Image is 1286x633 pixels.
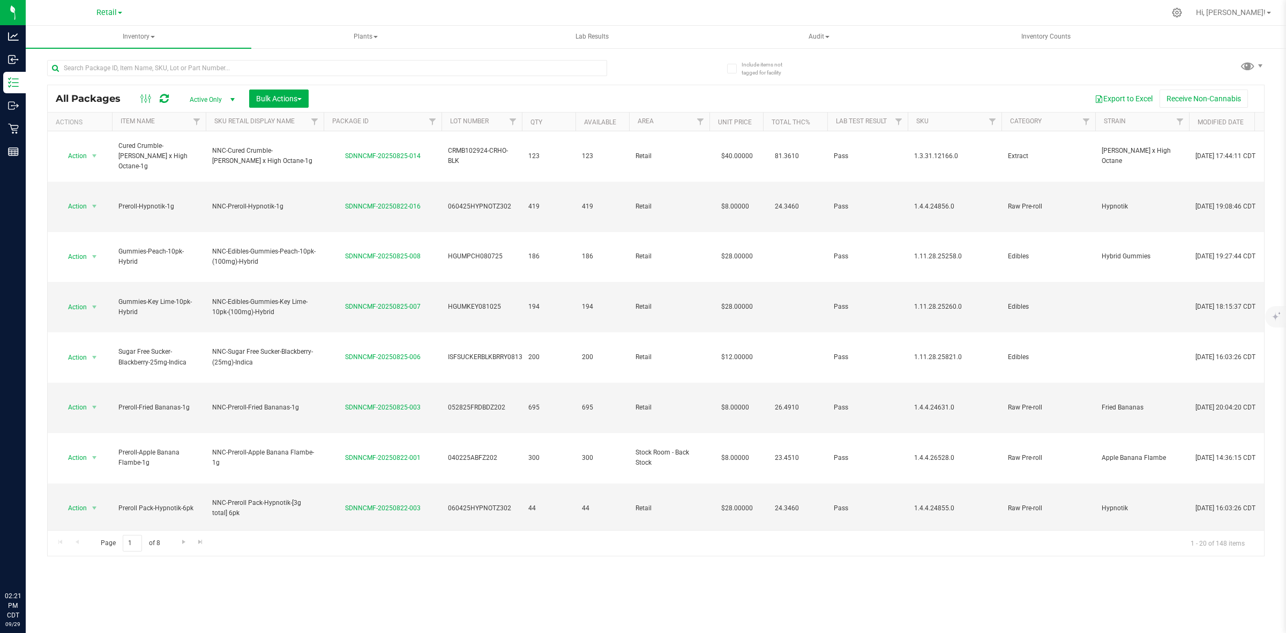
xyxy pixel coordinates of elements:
a: Filter [306,113,324,131]
span: 060425HYPNOTZ302 [448,503,515,513]
span: 1.11.28.25821.0 [914,352,995,362]
span: 419 [582,202,623,212]
a: Strain [1104,117,1126,125]
span: HGUMKEY081025 [448,302,515,312]
span: CRMB102924-CRHO-BLK [448,146,515,166]
a: Go to the last page [193,535,208,549]
span: 300 [582,453,623,463]
span: 1.3.31.12166.0 [914,151,995,161]
span: 1.11.28.25260.0 [914,302,995,312]
span: 1.4.4.24856.0 [914,202,995,212]
a: Filter [692,113,709,131]
a: Inventory Counts [933,26,1158,48]
span: $8.00000 [716,400,754,415]
span: 194 [528,302,569,312]
span: 1.11.28.25258.0 [914,251,995,262]
span: Hybrid Gummies [1102,251,1183,262]
span: Pass [834,151,901,161]
span: NNC-Preroll-Hypnotik-1g [212,202,317,212]
span: Retail [635,403,703,413]
span: Include items not tagged for facility [742,61,795,77]
span: Retail [635,151,703,161]
span: Audit [707,26,931,48]
span: Pass [834,251,901,262]
span: Pass [834,352,901,362]
a: Audit [706,26,932,48]
inline-svg: Analytics [8,31,19,42]
span: [DATE] 17:44:11 CDT [1195,151,1255,161]
span: Cured Crumble-[PERSON_NAME] x High Octane-1g [118,141,199,172]
iframe: Resource center unread badge [32,546,44,558]
a: SDNNCMF-20250825-007 [345,303,421,310]
span: 24.3460 [769,501,804,516]
span: Pass [834,302,901,312]
span: Retail [635,302,703,312]
span: Preroll-Fried Bananas-1g [118,403,199,413]
span: 186 [582,251,623,262]
a: Item Name [121,117,155,125]
span: Action [58,249,87,264]
span: Page of 8 [92,535,169,552]
span: 123 [582,151,623,161]
span: Hypnotik [1102,202,1183,212]
span: 300 [528,453,569,463]
span: NNC-Cured Crumble-[PERSON_NAME] x High Octane-1g [212,146,317,166]
span: Fried Bananas [1102,403,1183,413]
input: Search Package ID, Item Name, SKU, Lot or Part Number... [47,60,607,76]
span: Bulk Actions [256,94,302,103]
a: Plants [252,26,478,48]
a: SKU [916,117,929,125]
a: Filter [1078,113,1095,131]
button: Bulk Actions [249,90,309,108]
span: 26.4910 [769,400,804,415]
span: NNC-Preroll-Fried Bananas-1g [212,403,317,413]
span: Retail [96,8,117,17]
span: 24.3460 [769,199,804,214]
a: Lab Results [480,26,705,48]
span: select [88,300,101,315]
span: NNC-Preroll-Apple Banana Flambe-1g [212,448,317,468]
a: Filter [188,113,206,131]
inline-svg: Outbound [8,100,19,111]
span: Extract [1008,151,1089,161]
a: Package ID [332,117,369,125]
a: Area [638,117,654,125]
span: 419 [528,202,569,212]
span: Raw Pre-roll [1008,202,1089,212]
span: select [88,350,101,365]
span: [DATE] 18:15:37 CDT [1195,302,1255,312]
span: NNC-Preroll Pack-Hypnotik-[3g total] 6pk [212,498,317,518]
inline-svg: Retail [8,123,19,134]
button: Export to Excel [1088,90,1160,108]
a: SDNNCMF-20250825-006 [345,353,421,361]
span: [PERSON_NAME] x High Octane [1102,146,1183,166]
span: [DATE] 16:03:26 CDT [1195,352,1255,362]
span: Gummies-Peach-10pk-Hybrid [118,247,199,267]
span: Preroll-Apple Banana Flambe-1g [118,448,199,468]
a: Inventory [26,26,251,48]
span: 695 [528,403,569,413]
a: Filter [424,113,442,131]
span: Action [58,350,87,365]
span: Action [58,199,87,214]
span: NNC-Sugar Free Sucker-Blackberry-(25mg)-Indica [212,347,317,367]
span: 060425HYPNOTZ302 [448,202,515,212]
span: 200 [528,352,569,362]
div: Manage settings [1170,8,1184,18]
a: Available [584,118,616,126]
span: Edibles [1008,251,1089,262]
span: NNC-Edibles-Gummies-Peach-10pk-(100mg)-Hybrid [212,247,317,267]
span: Retail [635,352,703,362]
span: Hypnotik [1102,503,1183,513]
a: Filter [1171,113,1189,131]
span: Preroll Pack-Hypnotik-6pk [118,503,199,513]
span: Retail [635,251,703,262]
span: Raw Pre-roll [1008,403,1089,413]
a: Go to the next page [176,535,191,549]
span: 44 [528,503,569,513]
a: Filter [890,113,908,131]
a: SDNNCMF-20250825-003 [345,404,421,411]
span: select [88,199,101,214]
a: SDNNCMF-20250822-003 [345,504,421,512]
